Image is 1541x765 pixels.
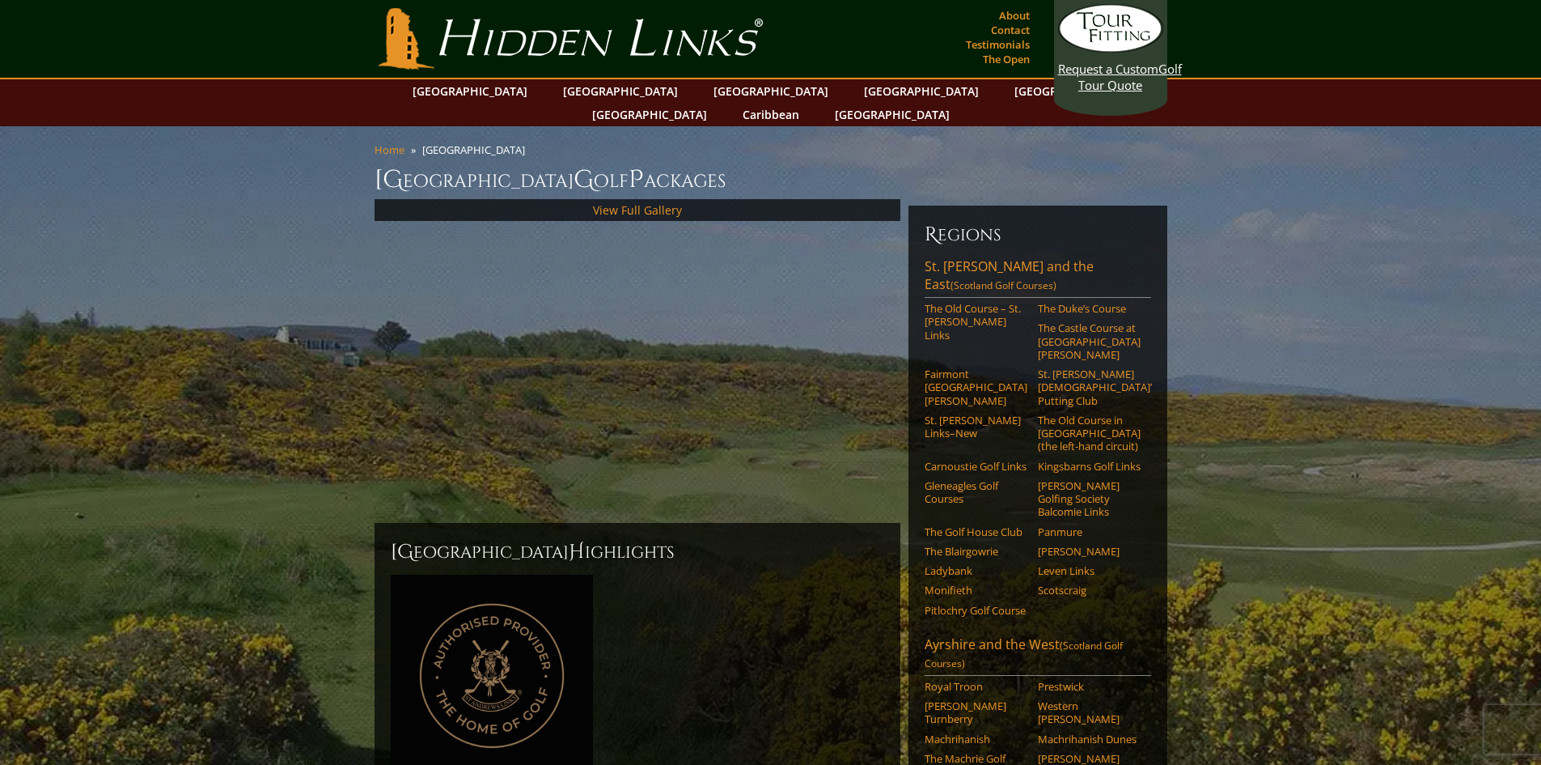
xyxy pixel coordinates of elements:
li: [GEOGRAPHIC_DATA] [422,142,531,157]
a: Ladybank [925,564,1027,577]
a: Request a CustomGolf Tour Quote [1058,4,1163,93]
h6: Regions [925,222,1151,248]
a: The Blairgowrie [925,545,1027,558]
span: P [629,164,644,196]
a: Machrihanish [925,733,1027,746]
a: Testimonials [962,33,1034,56]
a: View Full Gallery [593,202,682,218]
span: (Scotland Golf Courses) [950,278,1056,292]
span: G [574,164,594,196]
a: St. [PERSON_NAME] Links–New [925,414,1027,440]
a: Gleneagles Golf Courses [925,479,1027,506]
a: [PERSON_NAME] Turnberry [925,699,1027,726]
h2: [GEOGRAPHIC_DATA] ighlights [391,539,884,565]
a: Machrihanish Dunes [1038,733,1141,746]
span: (Scotland Golf Courses) [925,639,1123,670]
a: [GEOGRAPHIC_DATA] [1006,79,1137,103]
a: [PERSON_NAME] [1038,545,1141,558]
a: Ayrshire and the West(Scotland Golf Courses) [925,635,1151,676]
a: Pitlochry Golf Course [925,604,1027,617]
a: About [995,4,1034,27]
a: Carnoustie Golf Links [925,460,1027,473]
a: Prestwick [1038,680,1141,693]
a: The Castle Course at [GEOGRAPHIC_DATA][PERSON_NAME] [1038,321,1141,361]
a: Home [375,142,404,157]
a: [PERSON_NAME] Golfing Society Balcomie Links [1038,479,1141,519]
a: Monifieth [925,584,1027,597]
span: H [569,539,585,565]
a: Panmure [1038,525,1141,538]
a: Fairmont [GEOGRAPHIC_DATA][PERSON_NAME] [925,368,1027,407]
a: [GEOGRAPHIC_DATA] [827,103,958,126]
span: Request a Custom [1058,61,1158,77]
a: [GEOGRAPHIC_DATA] [555,79,686,103]
a: Western [PERSON_NAME] [1038,699,1141,726]
a: The Old Course – St. [PERSON_NAME] Links [925,302,1027,342]
a: [GEOGRAPHIC_DATA] [584,103,715,126]
a: Scotscraig [1038,584,1141,597]
a: The Golf House Club [925,525,1027,538]
a: Caribbean [735,103,807,126]
a: The Old Course in [GEOGRAPHIC_DATA] (the left-hand circuit) [1038,414,1141,453]
a: Royal Troon [925,680,1027,693]
a: [GEOGRAPHIC_DATA] [404,79,536,103]
h1: [GEOGRAPHIC_DATA] olf ackages [375,164,1167,196]
a: Leven Links [1038,564,1141,577]
a: St. [PERSON_NAME] [DEMOGRAPHIC_DATA]’ Putting Club [1038,368,1141,407]
a: St. [PERSON_NAME] and the East(Scotland Golf Courses) [925,257,1151,298]
a: [GEOGRAPHIC_DATA] [856,79,987,103]
a: Contact [987,19,1034,41]
a: The Open [979,48,1034,70]
a: [GEOGRAPHIC_DATA] [705,79,836,103]
a: The Duke’s Course [1038,302,1141,315]
a: Kingsbarns Golf Links [1038,460,1141,473]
